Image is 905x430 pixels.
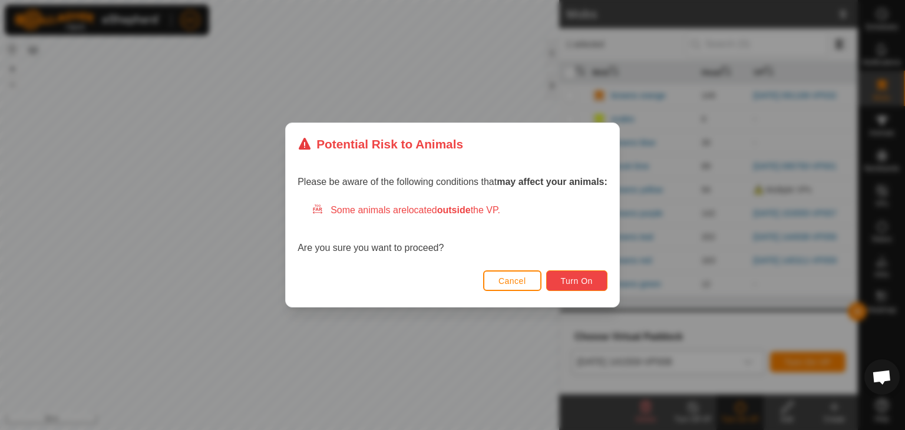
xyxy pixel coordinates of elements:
[298,203,607,255] div: Are you sure you want to proceed?
[483,270,541,291] button: Cancel
[312,203,607,217] div: Some animals are
[298,177,607,187] span: Please be aware of the following conditions that
[864,359,900,395] div: Open chat
[497,177,607,187] strong: may affect your animals:
[437,205,471,215] strong: outside
[298,135,463,153] div: Potential Risk to Animals
[407,205,500,215] span: located the VP.
[546,270,607,291] button: Turn On
[561,276,593,286] span: Turn On
[498,276,526,286] span: Cancel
